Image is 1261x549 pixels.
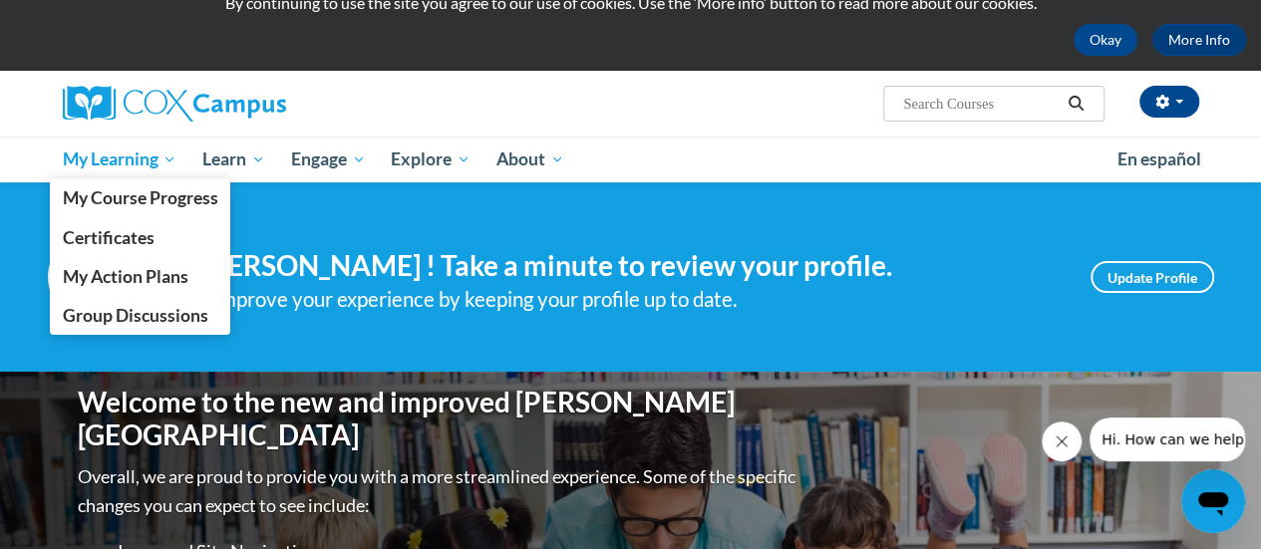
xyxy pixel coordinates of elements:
a: My Learning [50,137,190,182]
span: Certificates [62,227,154,248]
span: Hi. How can we help? [12,14,161,30]
a: Learn [189,137,278,182]
span: En español [1117,148,1201,169]
span: Group Discussions [62,305,207,326]
iframe: Close message [1042,421,1082,461]
img: Profile Image [48,232,138,322]
div: Help improve your experience by keeping your profile up to date. [167,283,1061,316]
span: Explore [391,147,471,171]
a: My Course Progress [50,178,231,217]
span: About [496,147,564,171]
iframe: Message from company [1090,417,1245,461]
input: Search Courses [901,92,1061,116]
button: Account Settings [1139,86,1199,118]
div: Main menu [48,137,1214,182]
h4: Hi [PERSON_NAME] ! Take a minute to review your profile. [167,249,1061,283]
a: Group Discussions [50,296,231,335]
p: Overall, we are proud to provide you with a more streamlined experience. Some of the specific cha... [78,462,800,520]
button: Okay [1074,24,1137,56]
a: Explore [378,137,483,182]
h1: Welcome to the new and improved [PERSON_NAME][GEOGRAPHIC_DATA] [78,386,800,452]
span: My Action Plans [62,266,187,287]
span: My Learning [62,147,176,171]
a: Certificates [50,218,231,257]
iframe: Button to launch messaging window [1181,469,1245,533]
span: Engage [291,147,366,171]
a: More Info [1152,24,1246,56]
img: Cox Campus [63,86,286,122]
a: En español [1104,138,1214,180]
span: My Course Progress [62,187,217,208]
button: Search [1061,92,1091,116]
a: Cox Campus [63,86,422,122]
a: About [483,137,577,182]
span: Learn [202,147,265,171]
a: Update Profile [1091,261,1214,293]
a: My Action Plans [50,257,231,296]
a: Engage [278,137,379,182]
